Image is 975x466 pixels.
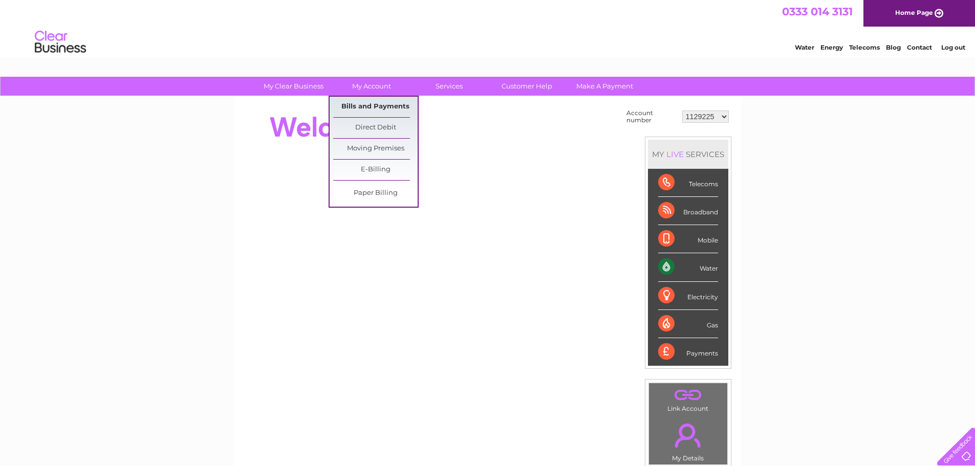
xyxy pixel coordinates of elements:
a: Services [407,77,491,96]
a: Moving Premises [333,139,418,159]
a: Customer Help [485,77,569,96]
div: Broadband [658,197,718,225]
a: . [652,386,725,404]
div: Mobile [658,225,718,253]
a: Make A Payment [562,77,647,96]
a: My Account [329,77,414,96]
div: Clear Business is a trading name of Verastar Limited (registered in [GEOGRAPHIC_DATA] No. 3667643... [246,6,730,50]
div: Gas [658,310,718,338]
div: Water [658,253,718,281]
td: Account number [624,107,680,126]
a: Log out [941,43,965,51]
img: logo.png [34,27,86,58]
a: Telecoms [849,43,880,51]
a: Direct Debit [333,118,418,138]
td: Link Account [648,383,728,415]
a: Energy [820,43,843,51]
div: MY SERVICES [648,140,728,169]
a: Water [795,43,814,51]
a: E-Billing [333,160,418,180]
div: Payments [658,338,718,366]
div: LIVE [664,149,686,159]
a: My Clear Business [251,77,336,96]
div: Telecoms [658,169,718,197]
a: Bills and Payments [333,97,418,117]
a: . [652,417,725,453]
td: My Details [648,415,728,465]
div: Electricity [658,282,718,310]
a: 0333 014 3131 [782,5,853,18]
a: Paper Billing [333,183,418,204]
a: Blog [886,43,901,51]
a: Contact [907,43,932,51]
